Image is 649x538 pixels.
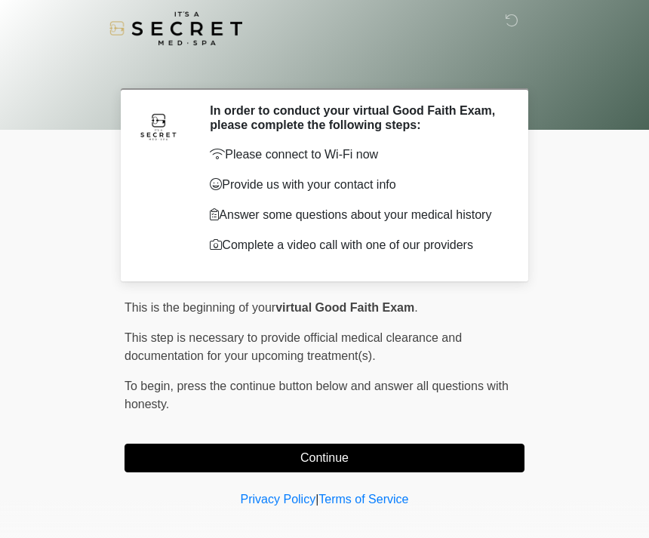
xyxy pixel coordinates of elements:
[241,493,316,506] a: Privacy Policy
[315,493,318,506] a: |
[125,301,275,314] span: This is the beginning of your
[210,146,502,164] p: Please connect to Wi-Fi now
[318,493,408,506] a: Terms of Service
[414,301,417,314] span: .
[125,380,177,392] span: To begin,
[113,54,536,82] h1: ‎ ‎
[109,11,242,45] img: It's A Secret Med Spa Logo
[125,444,524,472] button: Continue
[210,103,502,132] h2: In order to conduct your virtual Good Faith Exam, please complete the following steps:
[210,236,502,254] p: Complete a video call with one of our providers
[275,301,414,314] strong: virtual Good Faith Exam
[210,206,502,224] p: Answer some questions about your medical history
[136,103,181,149] img: Agent Avatar
[210,176,502,194] p: Provide us with your contact info
[125,331,462,362] span: This step is necessary to provide official medical clearance and documentation for your upcoming ...
[125,380,509,410] span: press the continue button below and answer all questions with honesty.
